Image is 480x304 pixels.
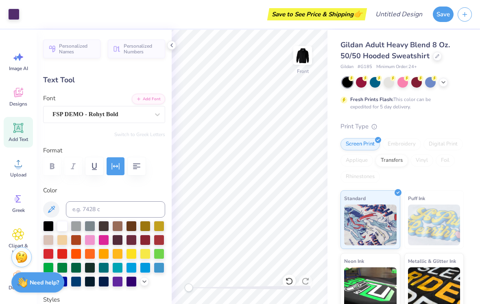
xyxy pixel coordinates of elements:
div: Vinyl [410,154,433,167]
span: Greek [12,207,25,214]
span: Image AI [9,65,28,72]
div: Foil [436,154,455,167]
span: Gildan Adult Heavy Blend 8 Oz. 50/50 Hooded Sweatshirt [340,40,450,61]
div: Front [297,68,309,75]
div: Print Type [340,122,464,131]
label: Color [43,186,165,195]
img: Standard [344,205,397,245]
button: Switch to Greek Letters [114,131,165,138]
img: Front [295,47,311,64]
span: Personalized Numbers [124,43,160,55]
div: Text Tool [43,75,165,86]
span: Neon Ink [344,257,364,265]
img: Puff Ink [408,205,460,245]
label: Format [43,146,165,155]
label: Font [43,94,55,103]
span: Decorate [9,284,28,291]
span: Designs [9,101,27,107]
span: Puff Ink [408,194,425,203]
div: Rhinestones [340,171,380,183]
strong: Fresh Prints Flash: [350,96,393,103]
div: Accessibility label [185,284,193,292]
button: Add Font [132,94,165,104]
span: # G185 [358,64,372,70]
span: 👉 [353,9,362,19]
div: Digital Print [423,138,463,150]
div: Embroidery [382,138,421,150]
div: This color can be expedited for 5 day delivery. [350,96,450,110]
span: Standard [344,194,366,203]
div: Applique [340,154,373,167]
span: Personalized Names [59,43,96,55]
button: Personalized Numbers [108,40,165,58]
div: Transfers [375,154,408,167]
span: Gildan [340,64,353,70]
span: Add Text [9,136,28,143]
span: Minimum Order: 24 + [376,64,417,70]
input: Untitled Design [369,6,429,22]
span: Clipart & logos [5,242,32,256]
div: Save to See Price & Shipping [269,8,365,20]
div: Screen Print [340,138,380,150]
span: Metallic & Glitter Ink [408,257,456,265]
button: Save [433,7,454,22]
span: Upload [10,172,26,178]
strong: Need help? [30,279,59,286]
input: e.g. 7428 c [66,201,165,218]
button: Personalized Names [43,40,100,58]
